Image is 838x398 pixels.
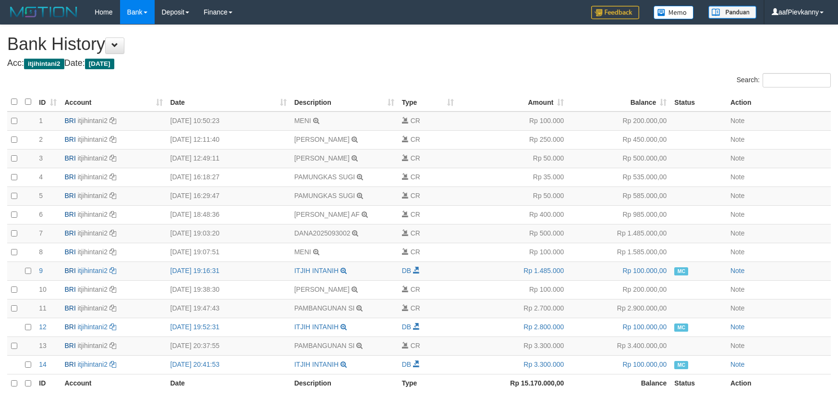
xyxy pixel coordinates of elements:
[294,248,311,256] a: MENI
[167,224,291,243] td: [DATE] 19:03:20
[167,336,291,355] td: [DATE] 20:37:55
[61,93,166,112] th: Account: activate to sort column ascending
[167,187,291,205] td: [DATE] 16:29:47
[568,336,670,355] td: Rp 3.400.000,00
[730,192,745,199] a: Note
[78,342,108,349] a: itjihintani2
[294,192,355,199] a: PAMUNGKAS SUGI
[78,286,108,293] a: itjihintani2
[7,59,831,68] h4: Acc: Date:
[670,93,727,112] th: Status
[730,154,745,162] a: Note
[730,117,745,124] a: Note
[411,229,420,237] span: CR
[167,112,291,131] td: [DATE] 10:50:23
[109,211,116,218] a: Copy itjihintani2 to clipboard
[78,323,108,331] a: itjihintani2
[39,229,43,237] span: 7
[109,154,116,162] a: Copy itjihintani2 to clipboard
[85,59,114,69] span: [DATE]
[78,136,108,143] a: itjihintani2
[458,280,568,299] td: Rp 100.000
[458,355,568,374] td: Rp 3.300.000
[64,342,75,349] span: BRI
[64,304,75,312] span: BRI
[411,211,420,218] span: CR
[167,243,291,261] td: [DATE] 19:07:51
[78,192,108,199] a: itjihintani2
[61,374,166,393] th: Account
[64,323,75,331] span: BRI
[458,336,568,355] td: Rp 3.300.000
[167,374,291,393] th: Date
[568,187,670,205] td: Rp 585.000,00
[167,149,291,168] td: [DATE] 12:49:11
[674,361,688,369] span: Manually Checked by: aafGavi
[291,374,398,393] th: Description
[510,379,564,387] strong: Rp 15.170.000,00
[78,173,108,181] a: itjihintani2
[411,304,420,312] span: CR
[294,267,339,274] a: ITJIH INTANIH
[109,304,116,312] a: Copy itjihintani2 to clipboard
[568,374,670,393] th: Balance
[674,323,688,332] span: Manually Checked by: aafdream
[402,267,411,274] span: DB
[64,192,75,199] span: BRI
[402,361,411,368] span: DB
[167,299,291,318] td: [DATE] 19:47:43
[109,192,116,199] a: Copy itjihintani2 to clipboard
[458,261,568,280] td: Rp 1.485.000
[458,130,568,149] td: Rp 250.000
[568,224,670,243] td: Rp 1.485.000,00
[167,355,291,374] td: [DATE] 20:41:53
[78,248,108,256] a: itjihintani2
[39,136,43,143] span: 2
[411,136,420,143] span: CR
[763,73,831,87] input: Search:
[730,248,745,256] a: Note
[39,304,47,312] span: 11
[167,205,291,224] td: [DATE] 18:48:36
[167,280,291,299] td: [DATE] 19:38:30
[294,173,355,181] a: PAMUNGKAS SUGI
[458,224,568,243] td: Rp 500.000
[109,173,116,181] a: Copy itjihintani2 to clipboard
[64,211,75,218] span: BRI
[730,342,745,349] a: Note
[458,243,568,261] td: Rp 100.000
[674,267,688,275] span: Manually Checked by: aafGavi
[730,361,745,368] a: Note
[458,93,568,112] th: Amount: activate to sort column ascending
[64,154,75,162] span: BRI
[730,211,745,218] a: Note
[411,154,420,162] span: CR
[458,299,568,318] td: Rp 2.700.000
[294,342,355,349] a: PAMBANGUNAN SI
[568,299,670,318] td: Rp 2.900.000,00
[591,6,639,19] img: Feedback.jpg
[398,374,458,393] th: Type
[730,173,745,181] a: Note
[64,173,75,181] span: BRI
[109,342,116,349] a: Copy itjihintani2 to clipboard
[294,117,311,124] a: MENI
[568,318,670,336] td: Rp 100.000,00
[35,93,61,112] th: ID: activate to sort column ascending
[411,192,420,199] span: CR
[730,229,745,237] a: Note
[167,261,291,280] td: [DATE] 19:16:31
[568,205,670,224] td: Rp 985.000,00
[411,117,420,124] span: CR
[78,304,108,312] a: itjihintani2
[24,59,64,69] span: itjihintani2
[39,361,47,368] span: 14
[294,154,350,162] a: [PERSON_NAME]
[568,93,670,112] th: Balance: activate to sort column ascending
[398,93,458,112] th: Type: activate to sort column ascending
[294,211,360,218] a: [PERSON_NAME] AF
[167,130,291,149] td: [DATE] 12:11:40
[39,286,47,293] span: 10
[78,211,108,218] a: itjihintani2
[737,73,831,87] label: Search:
